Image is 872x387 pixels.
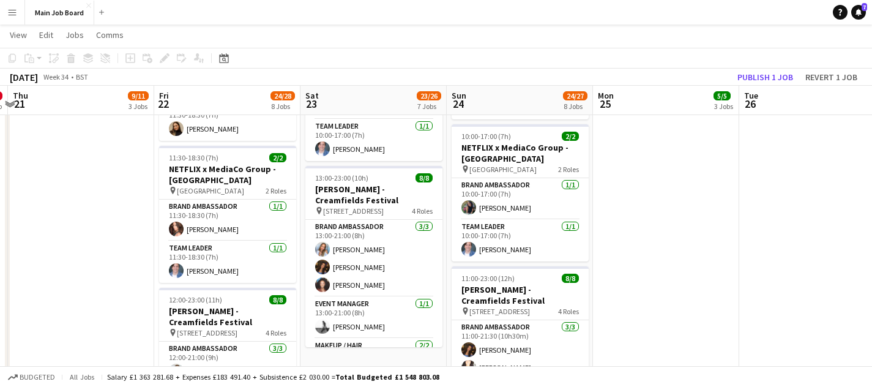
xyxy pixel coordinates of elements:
[169,295,222,304] span: 12:00-23:00 (11h)
[305,297,442,339] app-card-role: Event Manager1/113:00-21:00 (8h)[PERSON_NAME]
[177,328,237,337] span: [STREET_ADDRESS]
[76,72,88,81] div: BST
[305,184,442,206] h3: [PERSON_NAME] - Creamfields Festival
[271,102,294,111] div: 8 Jobs
[269,153,286,162] span: 2/2
[469,307,530,316] span: [STREET_ADDRESS]
[452,90,466,101] span: Sun
[159,200,296,241] app-card-role: Brand Ambassador1/111:30-18:30 (7h)[PERSON_NAME]
[862,3,867,11] span: 7
[65,29,84,40] span: Jobs
[323,206,384,216] span: [STREET_ADDRESS]
[315,173,368,182] span: 13:00-23:00 (10h)
[10,29,27,40] span: View
[564,102,587,111] div: 8 Jobs
[452,284,589,306] h3: [PERSON_NAME] - Creamfields Festival
[159,99,296,141] app-card-role: Team Leader1/111:30-18:30 (7h)[PERSON_NAME]
[13,90,28,101] span: Thu
[417,91,441,100] span: 23/26
[129,102,148,111] div: 3 Jobs
[159,306,296,328] h3: [PERSON_NAME] - Creamfields Festival
[563,91,587,100] span: 24/27
[177,186,244,195] span: [GEOGRAPHIC_DATA]
[96,29,124,40] span: Comms
[5,27,32,43] a: View
[159,241,296,283] app-card-role: Team Leader1/111:30-18:30 (7h)[PERSON_NAME]
[10,71,38,83] div: [DATE]
[61,27,89,43] a: Jobs
[159,146,296,283] app-job-card: 11:30-18:30 (7h)2/2NETFLIX x MediaCo Group - [GEOGRAPHIC_DATA] [GEOGRAPHIC_DATA]2 RolesBrand Amba...
[452,124,589,261] app-job-card: 10:00-17:00 (7h)2/2NETFLIX x MediaCo Group - [GEOGRAPHIC_DATA] [GEOGRAPHIC_DATA]2 RolesBrand Amba...
[558,307,579,316] span: 4 Roles
[714,102,733,111] div: 3 Jobs
[452,142,589,164] h3: NETFLIX x MediaCo Group - [GEOGRAPHIC_DATA]
[159,90,169,101] span: Fri
[40,72,71,81] span: Week 34
[744,90,758,101] span: Tue
[800,69,862,85] button: Revert 1 job
[732,69,798,85] button: Publish 1 job
[159,163,296,186] h3: NETFLIX x MediaCo Group - [GEOGRAPHIC_DATA]
[305,119,442,161] app-card-role: Team Leader1/110:00-17:00 (7h)[PERSON_NAME]
[469,165,537,174] span: [GEOGRAPHIC_DATA]
[39,29,53,40] span: Edit
[305,166,442,347] app-job-card: 13:00-23:00 (10h)8/8[PERSON_NAME] - Creamfields Festival [STREET_ADDRESS]4 RolesBrand Ambassador3...
[305,90,319,101] span: Sat
[851,5,866,20] a: 7
[598,90,614,101] span: Mon
[107,372,439,381] div: Salary £1 363 281.68 + Expenses £183 491.40 + Subsistence £2 030.00 =
[128,91,149,100] span: 9/11
[157,97,169,111] span: 22
[304,97,319,111] span: 23
[269,295,286,304] span: 8/8
[461,132,511,141] span: 10:00-17:00 (7h)
[461,274,515,283] span: 11:00-23:00 (12h)
[169,153,218,162] span: 11:30-18:30 (7h)
[11,97,28,111] span: 21
[20,373,55,381] span: Budgeted
[562,274,579,283] span: 8/8
[91,27,129,43] a: Comms
[452,220,589,261] app-card-role: Team Leader1/110:00-17:00 (7h)[PERSON_NAME]
[558,165,579,174] span: 2 Roles
[714,91,731,100] span: 5/5
[742,97,758,111] span: 26
[270,91,295,100] span: 24/28
[335,372,439,381] span: Total Budgeted £1 548 803.08
[67,372,97,381] span: All jobs
[266,328,286,337] span: 4 Roles
[6,370,57,384] button: Budgeted
[417,102,441,111] div: 7 Jobs
[34,27,58,43] a: Edit
[305,220,442,297] app-card-role: Brand Ambassador3/313:00-21:00 (8h)[PERSON_NAME][PERSON_NAME][PERSON_NAME]
[452,178,589,220] app-card-role: Brand Ambassador1/110:00-17:00 (7h)[PERSON_NAME]
[266,186,286,195] span: 2 Roles
[596,97,614,111] span: 25
[25,1,94,24] button: Main Job Board
[412,206,433,216] span: 4 Roles
[416,173,433,182] span: 8/8
[450,97,466,111] span: 24
[562,132,579,141] span: 2/2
